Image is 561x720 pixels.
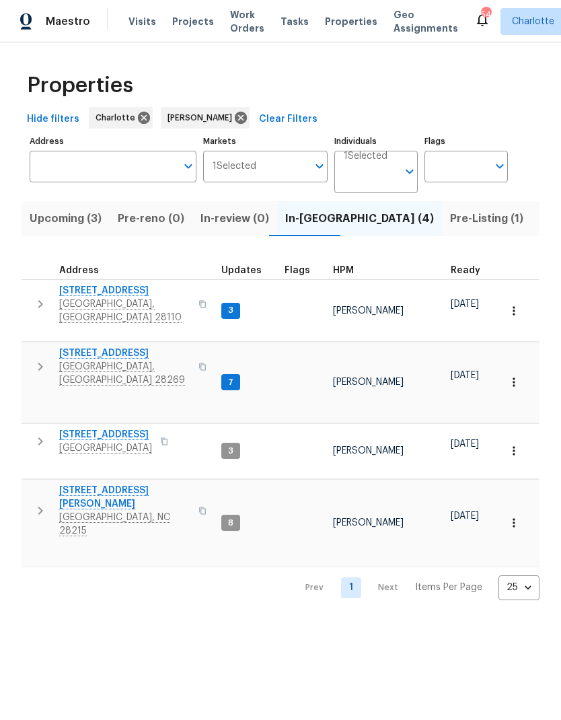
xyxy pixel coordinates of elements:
[341,577,361,598] a: Goto page 1
[333,377,404,387] span: [PERSON_NAME]
[310,157,329,176] button: Open
[46,15,90,28] span: Maestro
[172,15,214,28] span: Projects
[498,570,539,605] div: 25
[344,151,387,162] span: 1 Selected
[333,518,404,528] span: [PERSON_NAME]
[293,575,539,600] nav: Pagination Navigation
[451,371,479,380] span: [DATE]
[394,8,458,35] span: Geo Assignments
[27,79,133,92] span: Properties
[451,511,479,521] span: [DATE]
[179,157,198,176] button: Open
[59,266,99,275] span: Address
[223,445,239,457] span: 3
[450,209,523,228] span: Pre-Listing (1)
[27,111,79,128] span: Hide filters
[223,517,239,529] span: 8
[223,305,239,316] span: 3
[285,209,434,228] span: In-[GEOGRAPHIC_DATA] (4)
[22,107,85,132] button: Hide filters
[512,15,554,28] span: Charlotte
[451,266,480,275] span: Ready
[285,266,310,275] span: Flags
[451,439,479,449] span: [DATE]
[280,17,309,26] span: Tasks
[325,15,377,28] span: Properties
[221,266,262,275] span: Updates
[213,161,256,172] span: 1 Selected
[167,111,237,124] span: [PERSON_NAME]
[128,15,156,28] span: Visits
[203,137,328,145] label: Markets
[259,111,317,128] span: Clear Filters
[89,107,153,129] div: Charlotte
[333,306,404,316] span: [PERSON_NAME]
[161,107,250,129] div: [PERSON_NAME]
[333,446,404,456] span: [PERSON_NAME]
[451,299,479,309] span: [DATE]
[30,209,102,228] span: Upcoming (3)
[96,111,141,124] span: Charlotte
[400,162,419,181] button: Open
[118,209,184,228] span: Pre-reno (0)
[490,157,509,176] button: Open
[415,581,482,594] p: Items Per Page
[333,266,354,275] span: HPM
[223,377,239,388] span: 7
[254,107,323,132] button: Clear Filters
[200,209,269,228] span: In-review (0)
[451,266,492,275] div: Earliest renovation start date (first business day after COE or Checkout)
[230,8,264,35] span: Work Orders
[30,137,196,145] label: Address
[334,137,418,145] label: Individuals
[481,8,490,22] div: 54
[424,137,508,145] label: Flags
